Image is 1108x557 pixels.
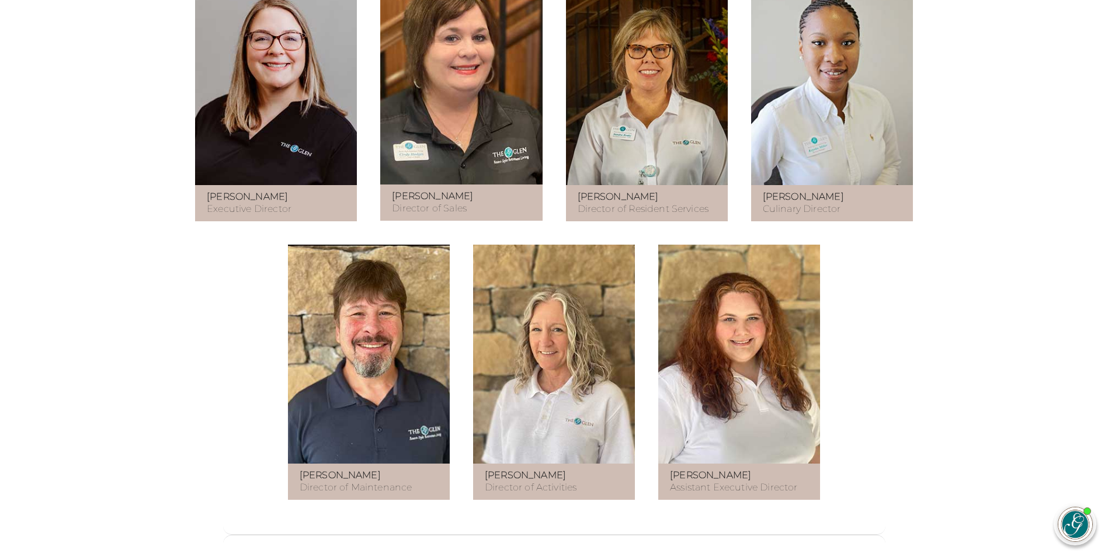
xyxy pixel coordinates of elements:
[207,191,288,202] strong: [PERSON_NAME]
[763,191,844,202] strong: [PERSON_NAME]
[1058,507,1092,541] img: avatar
[763,191,901,215] p: Culinary Director
[485,469,623,494] p: Director of Activities
[578,191,659,202] strong: [PERSON_NAME]
[300,469,381,481] strong: [PERSON_NAME]
[578,191,716,215] p: Director of Resident Services
[485,469,566,481] strong: [PERSON_NAME]
[207,191,345,215] p: Executive Director
[392,190,473,201] strong: [PERSON_NAME]
[670,469,808,494] p: Assistant Executive Director
[392,190,530,215] p: Director of Sales
[300,469,438,494] p: Director of Maintenance
[670,469,751,481] strong: [PERSON_NAME]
